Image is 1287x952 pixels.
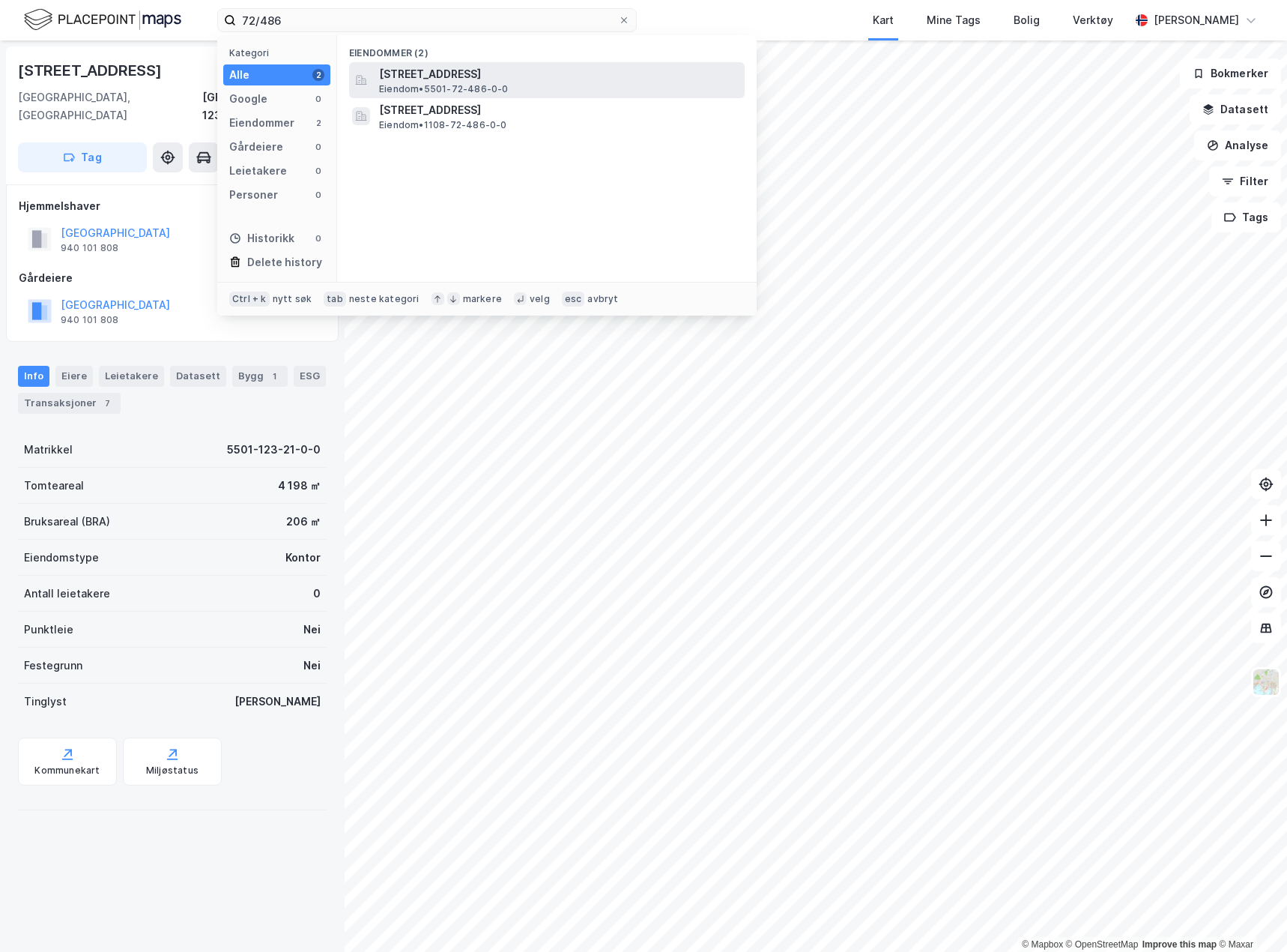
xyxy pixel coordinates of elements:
[236,9,618,31] input: Søk på adresse, matrikkel, gårdeiere, leietakere eller personer
[202,88,327,124] div: [GEOGRAPHIC_DATA], 123/21
[324,292,346,307] div: tab
[229,114,294,132] div: Eiendommer
[349,293,420,305] div: neste kategori
[19,197,326,215] div: Hjemmelshaver
[55,366,93,387] div: Eiere
[229,292,270,307] div: Ctrl + k
[286,513,321,531] div: 206 ㎡
[278,477,321,495] div: 4 198 ㎡
[24,549,99,567] div: Eiendomstype
[267,369,282,384] div: 1
[312,117,324,129] div: 2
[562,292,585,307] div: esc
[1180,58,1281,88] button: Bokmerker
[379,83,509,95] span: Eiendom • 5501-72-486-0-0
[18,88,202,124] div: [GEOGRAPHIC_DATA], [GEOGRAPHIC_DATA]
[24,657,82,675] div: Festegrunn
[312,189,324,201] div: 0
[1190,94,1281,124] button: Datasett
[99,366,164,387] div: Leietakere
[1211,202,1281,232] button: Tags
[247,253,322,271] div: Delete history
[19,269,326,287] div: Gårdeiere
[1154,11,1239,29] div: [PERSON_NAME]
[1014,11,1040,29] div: Bolig
[1073,11,1113,29] div: Verktøy
[229,66,249,84] div: Alle
[24,7,181,33] img: logo.f888ab2527a4732fd821a326f86c7f29.svg
[312,69,324,81] div: 2
[379,65,739,83] span: [STREET_ADDRESS]
[229,90,267,108] div: Google
[303,657,321,675] div: Nei
[146,765,199,777] div: Miljøstatus
[24,693,67,711] div: Tinglyst
[1209,166,1281,196] button: Filter
[379,119,507,131] span: Eiendom • 1108-72-486-0-0
[229,186,278,204] div: Personer
[24,477,84,495] div: Tomteareal
[587,293,618,305] div: avbryt
[1066,939,1139,950] a: OpenStreetMap
[379,101,739,119] span: [STREET_ADDRESS]
[1212,880,1287,952] iframe: Chat Widget
[229,47,330,58] div: Kategori
[312,232,324,244] div: 0
[229,229,294,247] div: Historikk
[337,35,757,62] div: Eiendommer (2)
[873,11,894,29] div: Kart
[530,293,550,305] div: velg
[229,138,283,156] div: Gårdeiere
[1194,130,1281,160] button: Analyse
[24,585,110,603] div: Antall leietakere
[303,621,321,639] div: Nei
[24,441,73,459] div: Matrikkel
[170,366,226,387] div: Datasett
[24,621,73,639] div: Punktleie
[232,366,288,387] div: Bygg
[229,162,287,180] div: Leietakere
[312,141,324,153] div: 0
[61,242,118,254] div: 940 101 808
[312,93,324,105] div: 0
[273,293,312,305] div: nytt søk
[61,314,118,326] div: 940 101 808
[227,441,321,459] div: 5501-123-21-0-0
[34,765,100,777] div: Kommunekart
[1142,939,1217,950] a: Improve this map
[24,513,110,531] div: Bruksareal (BRA)
[927,11,981,29] div: Mine Tags
[18,393,121,414] div: Transaksjoner
[1252,668,1280,696] img: Z
[18,58,165,82] div: [STREET_ADDRESS]
[312,165,324,177] div: 0
[18,366,49,387] div: Info
[463,293,502,305] div: markere
[313,585,321,603] div: 0
[285,549,321,567] div: Kontor
[18,142,147,172] button: Tag
[294,366,326,387] div: ESG
[1022,939,1063,950] a: Mapbox
[234,693,321,711] div: [PERSON_NAME]
[100,396,115,411] div: 7
[1212,880,1287,952] div: Kontrollprogram for chat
